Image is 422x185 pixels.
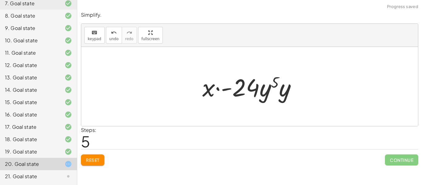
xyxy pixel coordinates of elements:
[65,24,72,32] i: Task finished and correct.
[5,74,55,81] div: 13. Goal state
[81,154,104,166] button: Reset
[81,132,90,151] span: 5
[122,27,137,44] button: redoredo
[5,99,55,106] div: 15. Goal state
[138,27,163,44] button: fullscreen
[81,11,418,19] p: Simplify.
[65,12,72,19] i: Task finished and correct.
[5,86,55,94] div: 14. Goal state
[387,4,418,10] span: Progress saved
[65,123,72,131] i: Task finished and correct.
[65,136,72,143] i: Task finished and correct.
[65,74,72,81] i: Task finished and correct.
[65,160,72,168] i: Task started.
[5,136,55,143] div: 18. Goal state
[65,111,72,118] i: Task finished and correct.
[141,37,159,41] span: fullscreen
[65,37,72,44] i: Task finished and correct.
[5,12,55,19] div: 8. Goal state
[126,29,132,36] i: redo
[65,49,72,57] i: Task finished and correct.
[88,37,101,41] span: keypad
[84,27,105,44] button: keyboardkeypad
[5,173,55,180] div: 21. Goal state
[65,99,72,106] i: Task finished and correct.
[106,27,122,44] button: undoundo
[81,127,96,133] label: Steps:
[5,24,55,32] div: 9. Goal state
[5,49,55,57] div: 11. Goal state
[109,37,119,41] span: undo
[91,29,97,36] i: keyboard
[65,61,72,69] i: Task finished and correct.
[86,157,99,163] span: Reset
[5,61,55,69] div: 12. Goal state
[65,148,72,155] i: Task finished and correct.
[65,173,72,180] i: Task not started.
[5,160,55,168] div: 20. Goal state
[5,123,55,131] div: 17. Goal state
[65,86,72,94] i: Task finished and correct.
[5,148,55,155] div: 19. Goal state
[5,111,55,118] div: 16. Goal state
[5,37,55,44] div: 10. Goal state
[111,29,117,36] i: undo
[125,37,133,41] span: redo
